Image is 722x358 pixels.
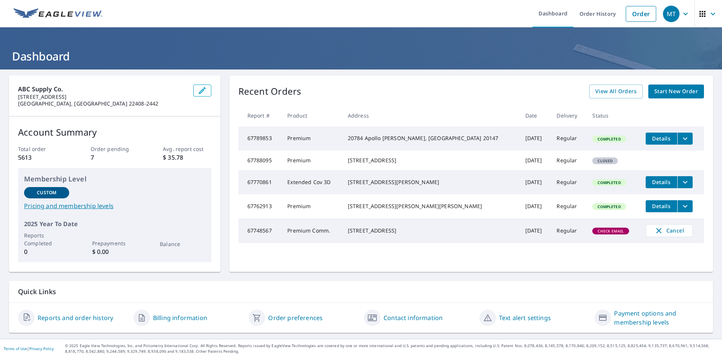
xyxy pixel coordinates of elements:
td: [DATE] [519,218,551,243]
span: Start New Order [654,87,698,96]
a: Pricing and membership levels [24,201,205,210]
th: Report # [238,104,282,127]
p: Order pending [91,145,139,153]
p: 0 [24,247,69,256]
p: Reports Completed [24,231,69,247]
span: Completed [593,204,625,209]
p: Account Summary [18,125,211,139]
a: Start New Order [648,85,704,98]
p: Quick Links [18,287,704,296]
p: Total order [18,145,66,153]
td: Regular [551,194,586,218]
td: Premium [281,151,342,170]
td: [DATE] [519,194,551,218]
a: View All Orders [589,85,643,98]
span: Details [650,135,673,142]
td: Regular [551,151,586,170]
div: [STREET_ADDRESS] [348,157,513,164]
td: Premium [281,194,342,218]
td: Regular [551,218,586,243]
a: Text alert settings [499,313,551,322]
td: 67788095 [238,151,282,170]
td: Regular [551,170,586,194]
button: filesDropdownBtn-67789853 [677,133,693,145]
td: 67789853 [238,127,282,151]
a: Order [626,6,656,22]
span: Details [650,178,673,186]
td: [DATE] [519,151,551,170]
div: [STREET_ADDRESS][PERSON_NAME] [348,178,513,186]
span: View All Orders [595,87,637,96]
a: Payment options and membership levels [614,309,704,327]
a: Billing information [153,313,207,322]
a: Contact information [384,313,443,322]
button: detailsBtn-67789853 [646,133,677,145]
div: 20784 Apollo [PERSON_NAME], [GEOGRAPHIC_DATA] 20147 [348,134,513,142]
td: Extended Cov 3D [281,170,342,194]
td: Premium Comm. [281,218,342,243]
a: Order preferences [268,313,323,322]
span: Completed [593,180,625,185]
div: MT [663,6,680,22]
button: Cancel [646,224,693,237]
span: Cancel [654,226,685,235]
td: [DATE] [519,127,551,151]
p: Prepayments [92,239,137,247]
span: Closed [593,158,617,163]
td: 67748567 [238,218,282,243]
img: EV Logo [14,8,102,20]
span: Details [650,202,673,210]
th: Address [342,104,519,127]
p: 5613 [18,153,66,162]
p: Balance [160,240,205,248]
p: 2025 Year To Date [24,219,205,228]
th: Product [281,104,342,127]
p: $ 0.00 [92,247,137,256]
td: Regular [551,127,586,151]
td: Premium [281,127,342,151]
td: [DATE] [519,170,551,194]
p: $ 35.78 [163,153,211,162]
th: Status [586,104,639,127]
h1: Dashboard [9,48,713,64]
a: Privacy Policy [29,346,54,351]
div: [STREET_ADDRESS][PERSON_NAME][PERSON_NAME] [348,202,513,210]
p: Avg. report cost [163,145,211,153]
button: detailsBtn-67762913 [646,200,677,212]
button: filesDropdownBtn-67770861 [677,176,693,188]
a: Reports and order history [38,313,113,322]
div: [STREET_ADDRESS] [348,227,513,234]
p: Membership Level [24,174,205,184]
p: ABC Supply Co. [18,85,187,94]
p: © 2025 Eagle View Technologies, Inc. and Pictometry International Corp. All Rights Reserved. Repo... [65,343,718,354]
p: 7 [91,153,139,162]
th: Date [519,104,551,127]
span: Check Email [593,228,628,234]
p: Custom [37,189,56,196]
td: 67770861 [238,170,282,194]
th: Delivery [551,104,586,127]
button: filesDropdownBtn-67762913 [677,200,693,212]
p: Recent Orders [238,85,302,98]
p: [STREET_ADDRESS] [18,94,187,100]
p: [GEOGRAPHIC_DATA], [GEOGRAPHIC_DATA] 22408-2442 [18,100,187,107]
span: Completed [593,136,625,142]
p: | [4,346,54,351]
a: Terms of Use [4,346,27,351]
button: detailsBtn-67770861 [646,176,677,188]
td: 67762913 [238,194,282,218]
